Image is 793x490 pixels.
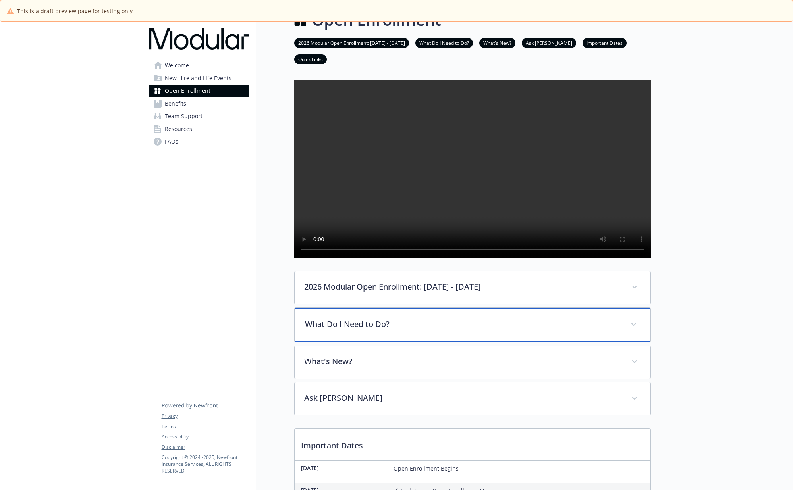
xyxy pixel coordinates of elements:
[162,413,249,420] a: Privacy
[415,39,473,46] a: What Do I Need to Do?
[295,271,650,304] div: 2026 Modular Open Enrollment: [DATE] - [DATE]
[304,392,622,404] p: Ask [PERSON_NAME]
[162,423,249,430] a: Terms
[304,281,622,293] p: 2026 Modular Open Enrollment: [DATE] - [DATE]
[165,72,232,85] span: New Hire and Life Events
[165,85,210,97] span: Open Enrollment
[301,464,380,472] p: [DATE]
[479,39,515,46] a: What's New?
[149,59,249,72] a: Welcome
[165,59,189,72] span: Welcome
[165,123,192,135] span: Resources
[165,97,186,110] span: Benefits
[583,39,627,46] a: Important Dates
[149,110,249,123] a: Team Support
[165,135,178,148] span: FAQs
[149,72,249,85] a: New Hire and Life Events
[17,7,133,15] span: This is a draft preview page for testing only
[305,318,621,330] p: What Do I Need to Do?
[165,110,203,123] span: Team Support
[149,85,249,97] a: Open Enrollment
[295,346,650,379] div: What's New?
[295,429,650,458] p: Important Dates
[294,39,409,46] a: 2026 Modular Open Enrollment: [DATE] - [DATE]
[149,97,249,110] a: Benefits
[294,55,327,63] a: Quick Links
[149,135,249,148] a: FAQs
[295,308,650,342] div: What Do I Need to Do?
[295,382,650,415] div: Ask [PERSON_NAME]
[394,464,459,473] p: Open Enrollment Begins
[522,39,576,46] a: Ask [PERSON_NAME]
[304,355,622,367] p: What's New?
[162,454,249,474] p: Copyright © 2024 - 2025 , Newfront Insurance Services, ALL RIGHTS RESERVED
[162,444,249,451] a: Disclaimer
[149,123,249,135] a: Resources
[162,433,249,440] a: Accessibility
